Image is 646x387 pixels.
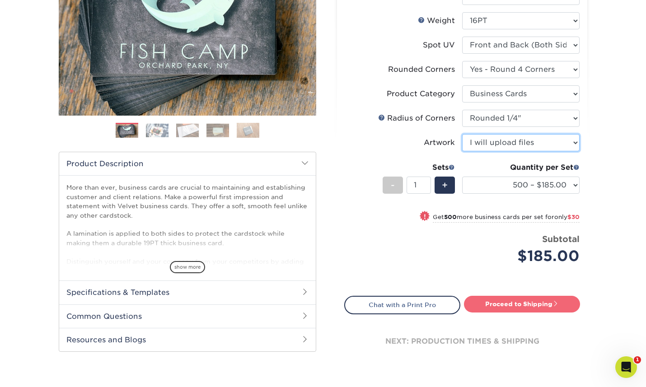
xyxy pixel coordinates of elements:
[391,178,395,192] span: -
[634,356,641,364] span: 1
[442,178,448,192] span: +
[464,296,580,312] a: Proceed to Shipping
[542,234,580,244] strong: Subtotal
[59,304,316,328] h2: Common Questions
[424,137,455,148] div: Artwork
[206,123,229,137] img: Business Cards 04
[146,123,169,137] img: Business Cards 02
[116,120,138,142] img: Business Cards 01
[462,162,580,173] div: Quantity per Set
[2,359,77,384] iframe: Google Customer Reviews
[66,183,309,330] p: More than ever, business cards are crucial to maintaining and establishing customer and client re...
[170,261,205,273] span: show more
[176,123,199,137] img: Business Cards 03
[59,280,316,304] h2: Specifications & Templates
[423,40,455,51] div: Spot UV
[444,214,457,220] strong: 500
[59,152,316,175] h2: Product Description
[59,328,316,351] h2: Resources and Blogs
[424,212,426,221] span: !
[388,64,455,75] div: Rounded Corners
[418,15,455,26] div: Weight
[469,245,580,267] div: $185.00
[615,356,637,378] iframe: Intercom live chat
[344,296,460,314] a: Chat with a Print Pro
[237,122,259,138] img: Business Cards 05
[567,214,580,220] span: $30
[433,214,580,223] small: Get more business cards per set for
[378,113,455,124] div: Radius of Corners
[344,314,580,368] div: next: production times & shipping
[387,89,455,99] div: Product Category
[554,214,580,220] span: only
[383,162,455,173] div: Sets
